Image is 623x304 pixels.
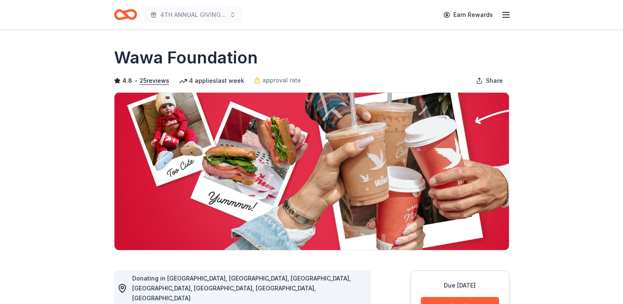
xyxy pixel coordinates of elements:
[179,76,244,86] div: 4 applies last week
[439,7,498,22] a: Earn Rewards
[140,76,169,86] button: 25reviews
[486,76,503,86] span: Share
[132,275,351,302] span: Donating in [GEOGRAPHIC_DATA], [GEOGRAPHIC_DATA], [GEOGRAPHIC_DATA], [GEOGRAPHIC_DATA], [GEOGRAPH...
[144,7,243,23] button: 4TH ANNUAL GIVING THANKS IN THE COMMUNITY OUTREACH
[421,281,499,290] div: Due [DATE]
[160,10,226,20] span: 4TH ANNUAL GIVING THANKS IN THE COMMUNITY OUTREACH
[114,5,137,24] a: Home
[262,75,301,85] span: approval rate
[114,93,509,250] img: Image for Wawa Foundation
[122,76,132,86] span: 4.8
[134,77,137,84] span: •
[469,72,509,89] button: Share
[114,46,258,69] h1: Wawa Foundation
[254,75,301,85] a: approval rate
